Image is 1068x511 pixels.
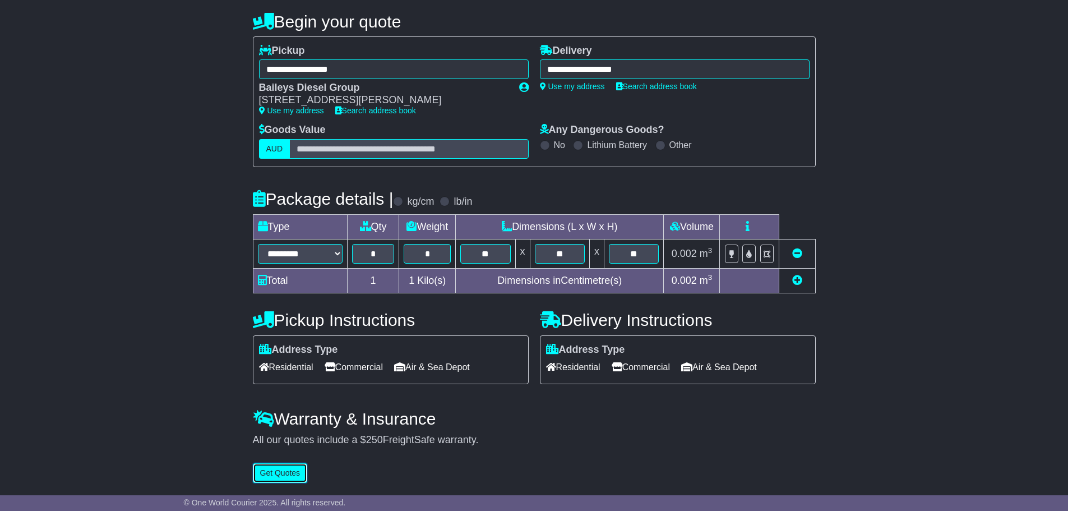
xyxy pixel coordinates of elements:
td: Type [253,214,347,239]
span: Commercial [325,358,383,376]
span: Air & Sea Depot [394,358,470,376]
span: 250 [366,434,383,445]
h4: Warranty & Insurance [253,409,816,428]
label: Other [669,140,692,150]
a: Remove this item [792,248,802,259]
span: 0.002 [672,248,697,259]
label: Pickup [259,45,305,57]
a: Search address book [335,106,416,115]
span: © One World Courier 2025. All rights reserved. [184,498,346,507]
label: AUD [259,139,290,159]
span: Residential [546,358,600,376]
h4: Begin your quote [253,12,816,31]
span: Air & Sea Depot [681,358,757,376]
h4: Delivery Instructions [540,311,816,329]
label: No [554,140,565,150]
button: Get Quotes [253,463,308,483]
td: 1 [347,268,399,293]
span: m [700,275,713,286]
td: Kilo(s) [399,268,456,293]
span: 1 [409,275,414,286]
span: Residential [259,358,313,376]
h4: Pickup Instructions [253,311,529,329]
span: m [700,248,713,259]
span: Commercial [612,358,670,376]
label: Any Dangerous Goods? [540,124,664,136]
td: x [515,239,530,268]
a: Use my address [540,82,605,91]
a: Add new item [792,275,802,286]
span: 0.002 [672,275,697,286]
td: Qty [347,214,399,239]
label: lb/in [454,196,472,208]
label: Goods Value [259,124,326,136]
label: Lithium Battery [587,140,647,150]
div: All our quotes include a $ FreightSafe warranty. [253,434,816,446]
td: x [589,239,604,268]
td: Dimensions in Centimetre(s) [456,268,664,293]
a: Search address book [616,82,697,91]
div: [STREET_ADDRESS][PERSON_NAME] [259,94,508,107]
label: Delivery [540,45,592,57]
h4: Package details | [253,190,394,208]
label: Address Type [259,344,338,356]
label: kg/cm [407,196,434,208]
div: Baileys Diesel Group [259,82,508,94]
sup: 3 [708,273,713,282]
td: Volume [664,214,720,239]
td: Weight [399,214,456,239]
sup: 3 [708,246,713,255]
a: Use my address [259,106,324,115]
label: Address Type [546,344,625,356]
td: Total [253,268,347,293]
td: Dimensions (L x W x H) [456,214,664,239]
